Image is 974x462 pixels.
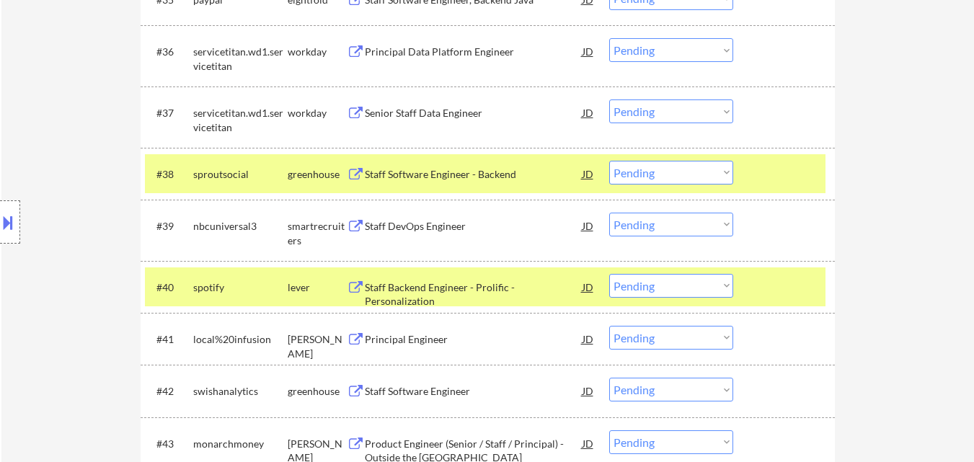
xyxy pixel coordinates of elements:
[288,280,347,295] div: lever
[581,430,596,456] div: JD
[365,219,583,234] div: Staff DevOps Engineer
[288,106,347,120] div: workday
[581,38,596,64] div: JD
[156,437,182,451] div: #43
[365,384,583,399] div: Staff Software Engineer
[365,45,583,59] div: Principal Data Platform Engineer
[193,437,288,451] div: monarchmoney
[288,167,347,182] div: greenhouse
[156,45,182,59] div: #36
[365,280,583,308] div: Staff Backend Engineer - Prolific - Personalization
[581,326,596,352] div: JD
[581,99,596,125] div: JD
[193,45,288,73] div: servicetitan.wd1.servicetitan
[365,167,583,182] div: Staff Software Engineer - Backend
[288,332,347,360] div: [PERSON_NAME]
[365,106,583,120] div: Senior Staff Data Engineer
[581,161,596,187] div: JD
[581,213,596,239] div: JD
[156,384,182,399] div: #42
[288,219,347,247] div: smartrecruiters
[288,384,347,399] div: greenhouse
[581,274,596,300] div: JD
[288,45,347,59] div: workday
[193,384,288,399] div: swishanalytics
[581,378,596,404] div: JD
[365,332,583,347] div: Principal Engineer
